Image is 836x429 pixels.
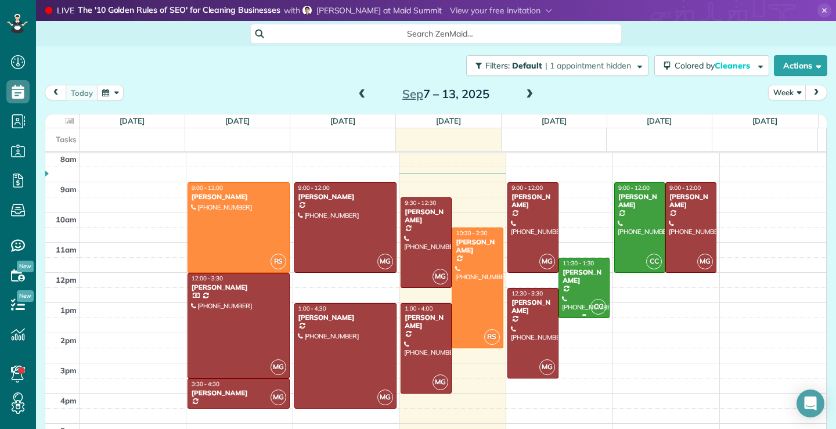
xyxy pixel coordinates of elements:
[225,116,250,125] a: [DATE]
[316,5,442,16] span: [PERSON_NAME] at Maid Summit
[377,390,393,405] span: MG
[466,55,648,76] button: Filters: Default | 1 appointment hidden
[545,60,631,71] span: | 1 appointment hidden
[675,60,754,71] span: Colored by
[436,116,461,125] a: [DATE]
[404,208,448,225] div: [PERSON_NAME]
[60,396,77,405] span: 4pm
[120,116,145,125] a: [DATE]
[512,60,543,71] span: Default
[405,199,436,207] span: 9:30 - 12:30
[45,85,67,100] button: prev
[298,305,326,312] span: 1:00 - 4:30
[298,184,330,192] span: 9:00 - 12:00
[774,55,827,76] button: Actions
[56,275,77,284] span: 12pm
[484,329,500,345] span: RS
[433,374,448,390] span: MG
[192,380,219,388] span: 3:30 - 4:30
[797,390,824,417] div: Open Intercom Messenger
[56,245,77,254] span: 11am
[66,85,98,100] button: today
[298,313,393,322] div: [PERSON_NAME]
[805,85,827,100] button: next
[455,238,499,255] div: [PERSON_NAME]
[669,193,713,210] div: [PERSON_NAME]
[654,55,769,76] button: Colored byCleaners
[511,193,555,210] div: [PERSON_NAME]
[284,5,300,16] span: with
[485,60,510,71] span: Filters:
[697,254,713,269] span: MG
[60,154,77,164] span: 8am
[542,116,567,125] a: [DATE]
[60,305,77,315] span: 1pm
[192,184,223,192] span: 9:00 - 12:00
[191,389,286,397] div: [PERSON_NAME]
[456,229,487,237] span: 10:30 - 2:30
[646,254,662,269] span: CC
[330,116,355,125] a: [DATE]
[60,336,77,345] span: 2pm
[405,305,433,312] span: 1:00 - 4:00
[191,193,286,201] div: [PERSON_NAME]
[191,283,286,291] div: [PERSON_NAME]
[271,390,286,405] span: MG
[298,193,393,201] div: [PERSON_NAME]
[60,366,77,375] span: 3pm
[511,290,543,297] span: 12:30 - 3:30
[539,359,555,375] span: MG
[56,135,77,144] span: Tasks
[715,60,752,71] span: Cleaners
[590,299,606,315] span: CC
[460,55,648,76] a: Filters: Default | 1 appointment hidden
[404,313,448,330] div: [PERSON_NAME]
[618,193,662,210] div: [PERSON_NAME]
[647,116,672,125] a: [DATE]
[192,275,223,282] span: 12:00 - 3:30
[563,259,594,267] span: 11:30 - 1:30
[191,408,286,416] div: [PHONE_NUMBER]
[618,184,650,192] span: 9:00 - 12:00
[17,290,34,302] span: New
[56,215,77,224] span: 10am
[17,261,34,272] span: New
[377,254,393,269] span: MG
[373,88,518,100] h2: 7 – 13, 2025
[271,254,286,269] span: RS
[669,184,701,192] span: 9:00 - 12:00
[539,254,555,269] span: MG
[402,86,423,101] span: Sep
[302,6,312,15] img: sean-parry-eda1249ed97b8bf0043d69e1055b90eb68f81f2bff8f706e14a7d378ab8bfd8a.jpg
[271,359,286,375] span: MG
[752,116,777,125] a: [DATE]
[433,269,448,284] span: MG
[768,85,806,100] button: Week
[511,184,543,192] span: 9:00 - 12:00
[60,185,77,194] span: 9am
[562,268,606,285] div: [PERSON_NAME]
[511,298,555,315] div: [PERSON_NAME]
